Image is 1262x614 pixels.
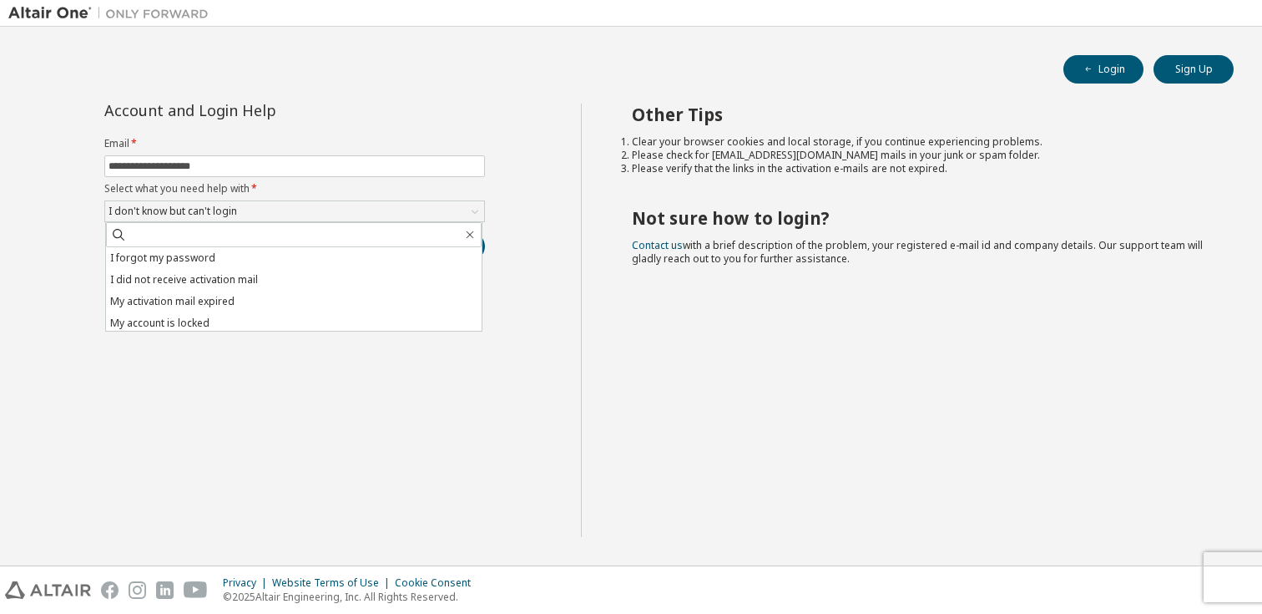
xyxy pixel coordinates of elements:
[223,576,272,590] div: Privacy
[104,104,409,117] div: Account and Login Help
[1063,55,1143,84] button: Login
[105,201,484,221] div: I don't know but can't login
[8,5,217,22] img: Altair One
[632,104,1204,125] h2: Other Tips
[156,581,174,599] img: linkedin.svg
[272,576,395,590] div: Website Terms of Use
[632,149,1204,162] li: Please check for [EMAIL_ADDRESS][DOMAIN_NAME] mails in your junk or spam folder.
[101,581,119,599] img: facebook.svg
[632,238,1203,266] span: with a brief description of the problem, your registered e-mail id and company details. Our suppo...
[106,247,482,269] li: I forgot my password
[184,581,208,599] img: youtube.svg
[632,238,683,252] a: Contact us
[129,581,146,599] img: instagram.svg
[104,182,485,195] label: Select what you need help with
[632,162,1204,175] li: Please verify that the links in the activation e-mails are not expired.
[5,581,91,599] img: altair_logo.svg
[104,137,485,150] label: Email
[395,576,481,590] div: Cookie Consent
[632,207,1204,229] h2: Not sure how to login?
[632,135,1204,149] li: Clear your browser cookies and local storage, if you continue experiencing problems.
[106,202,240,221] div: I don't know but can't login
[1153,55,1234,84] button: Sign Up
[223,590,481,604] p: © 2025 Altair Engineering, Inc. All Rights Reserved.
